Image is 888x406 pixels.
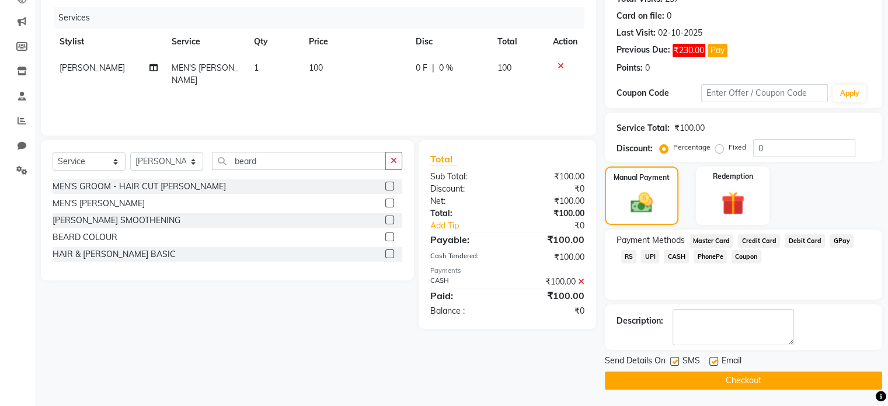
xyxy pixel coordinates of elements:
[507,207,593,220] div: ₹100.00
[617,87,701,99] div: Coupon Code
[785,234,825,248] span: Debit Card
[507,171,593,183] div: ₹100.00
[416,62,427,74] span: 0 F
[694,250,727,263] span: PhonePe
[521,220,593,232] div: ₹0
[614,172,670,183] label: Manual Payment
[309,63,323,73] span: 100
[53,214,180,227] div: [PERSON_NAME] SMOOTHENING
[53,248,176,261] div: HAIR & [PERSON_NAME] BASIC
[617,10,664,22] div: Card on file:
[422,233,507,247] div: Payable:
[673,142,711,152] label: Percentage
[833,85,866,102] button: Apply
[605,372,882,390] button: Checkout
[53,29,165,55] th: Stylist
[689,234,734,248] span: Master Card
[729,142,746,152] label: Fixed
[708,44,727,57] button: Pay
[430,266,584,276] div: Payments
[302,29,409,55] th: Price
[617,234,685,247] span: Payment Methods
[624,190,660,216] img: _cash.svg
[722,355,741,369] span: Email
[617,62,643,74] div: Points:
[667,10,671,22] div: 0
[422,251,507,263] div: Cash Tendered:
[247,29,302,55] th: Qty
[673,44,705,57] span: ₹230.00
[422,207,507,220] div: Total:
[641,250,659,263] span: UPI
[53,197,145,210] div: MEN'S [PERSON_NAME]
[422,305,507,317] div: Balance :
[54,7,593,29] div: Services
[60,63,125,73] span: [PERSON_NAME]
[172,63,238,85] span: MEN'S [PERSON_NAME]
[439,62,453,74] span: 0 %
[546,29,584,55] th: Action
[422,289,507,303] div: Paid:
[507,233,593,247] div: ₹100.00
[507,195,593,207] div: ₹100.00
[212,152,386,170] input: Search or Scan
[432,62,434,74] span: |
[507,251,593,263] div: ₹100.00
[430,153,457,165] span: Total
[254,63,259,73] span: 1
[830,234,854,248] span: GPay
[701,84,828,102] input: Enter Offer / Coupon Code
[714,189,752,218] img: _gift.svg
[422,276,507,288] div: CASH
[682,355,700,369] span: SMS
[645,62,650,74] div: 0
[53,231,117,244] div: BEARD COLOUR
[738,234,780,248] span: Credit Card
[409,29,490,55] th: Disc
[497,63,511,73] span: 100
[507,183,593,195] div: ₹0
[658,27,702,39] div: 02-10-2025
[422,195,507,207] div: Net:
[422,183,507,195] div: Discount:
[664,250,689,263] span: CASH
[732,250,761,263] span: Coupon
[617,27,656,39] div: Last Visit:
[617,315,663,327] div: Description:
[605,355,666,369] span: Send Details On
[617,122,670,134] div: Service Total:
[507,276,593,288] div: ₹100.00
[713,171,753,182] label: Redemption
[490,29,546,55] th: Total
[422,171,507,183] div: Sub Total:
[617,44,670,57] div: Previous Due:
[165,29,247,55] th: Service
[422,220,521,232] a: Add Tip
[674,122,705,134] div: ₹100.00
[507,305,593,317] div: ₹0
[617,143,653,155] div: Discount:
[621,250,637,263] span: RS
[53,181,226,193] div: MEN'S GROOM - HAIR CUT [PERSON_NAME]
[507,289,593,303] div: ₹100.00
